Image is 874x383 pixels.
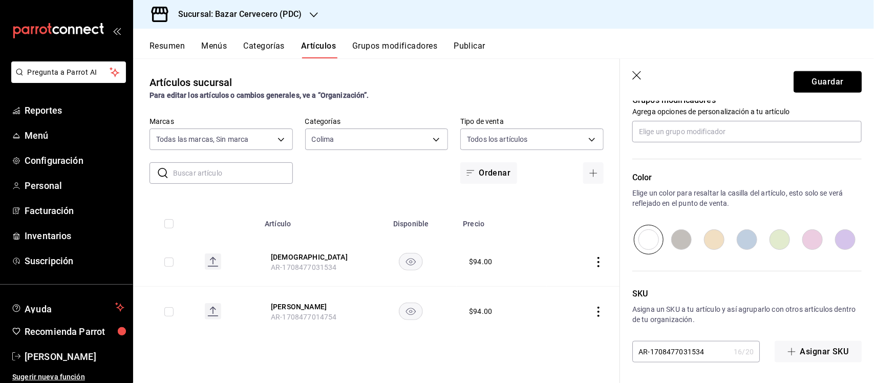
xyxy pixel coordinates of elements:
span: Todos los artículos [467,134,528,144]
button: availability-product [399,303,423,320]
label: Marcas [150,118,293,125]
div: navigation tabs [150,41,874,58]
span: Suscripción [25,254,124,268]
button: Resumen [150,41,185,58]
span: Personal [25,179,124,193]
button: edit-product-location [271,252,353,262]
a: Pregunta a Parrot AI [7,74,126,85]
button: actions [593,257,604,267]
button: actions [593,307,604,317]
button: open_drawer_menu [113,27,121,35]
button: Publicar [454,41,485,58]
button: Asignar SKU [775,341,862,363]
span: Menú [25,129,124,142]
span: AR-1708477014754 [271,313,336,321]
button: Grupos modificadores [352,41,437,58]
span: Sugerir nueva función [12,372,124,382]
p: SKU [632,288,862,300]
span: Pregunta a Parrot AI [28,67,110,78]
div: 16 / 20 [734,347,754,357]
div: Artículos sucursal [150,75,232,90]
p: Agrega opciones de personalización a tu artículo [632,107,862,117]
span: Facturación [25,204,124,218]
button: edit-product-location [271,302,353,312]
th: Disponible [365,204,457,237]
span: Inventarios [25,229,124,243]
button: availability-product [399,253,423,270]
span: AR-1708477031534 [271,263,336,271]
span: Colima [312,134,334,144]
button: Artículos [301,41,336,58]
span: Recomienda Parrot [25,325,124,338]
span: Configuración [25,154,124,167]
th: Artículo [259,204,365,237]
button: Pregunta a Parrot AI [11,61,126,83]
span: Ayuda [25,301,111,313]
button: Categorías [244,41,285,58]
label: Categorías [305,118,449,125]
p: Asigna un SKU a tu artículo y así agruparlo con otros artículos dentro de tu organización. [632,304,862,325]
label: Tipo de venta [460,118,604,125]
strong: Para editar los artículos o cambios generales, ve a “Organización”. [150,91,369,99]
div: $ 94.00 [469,257,492,267]
p: Elige un color para resaltar la casilla del artículo, esto solo se verá reflejado en el punto de ... [632,188,862,208]
span: Reportes [25,103,124,117]
h3: Sucursal: Bazar Cervecero (PDC) [170,8,302,20]
p: Color [632,172,862,184]
input: Elige un grupo modificador [632,121,862,142]
span: [PERSON_NAME] [25,350,124,364]
button: Menús [201,41,227,58]
span: Todas las marcas, Sin marca [156,134,249,144]
button: Ordenar [460,162,517,184]
button: Guardar [794,71,862,93]
th: Precio [457,204,546,237]
div: $ 94.00 [469,306,492,316]
input: Buscar artículo [173,163,293,183]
